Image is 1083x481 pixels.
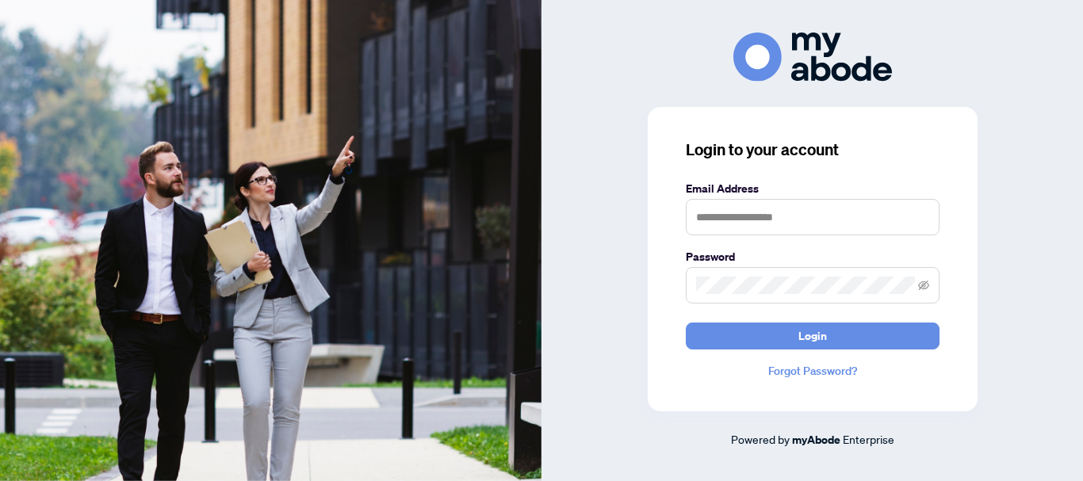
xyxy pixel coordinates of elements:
a: myAbode [792,431,840,449]
span: Powered by [731,432,790,446]
button: Login [686,323,939,349]
span: Enterprise [843,432,894,446]
h3: Login to your account [686,139,939,161]
label: Email Address [686,180,939,197]
span: eye-invisible [918,280,929,291]
img: ma-logo [733,32,892,81]
span: Login [798,323,827,349]
label: Password [686,248,939,265]
a: Forgot Password? [686,362,939,380]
